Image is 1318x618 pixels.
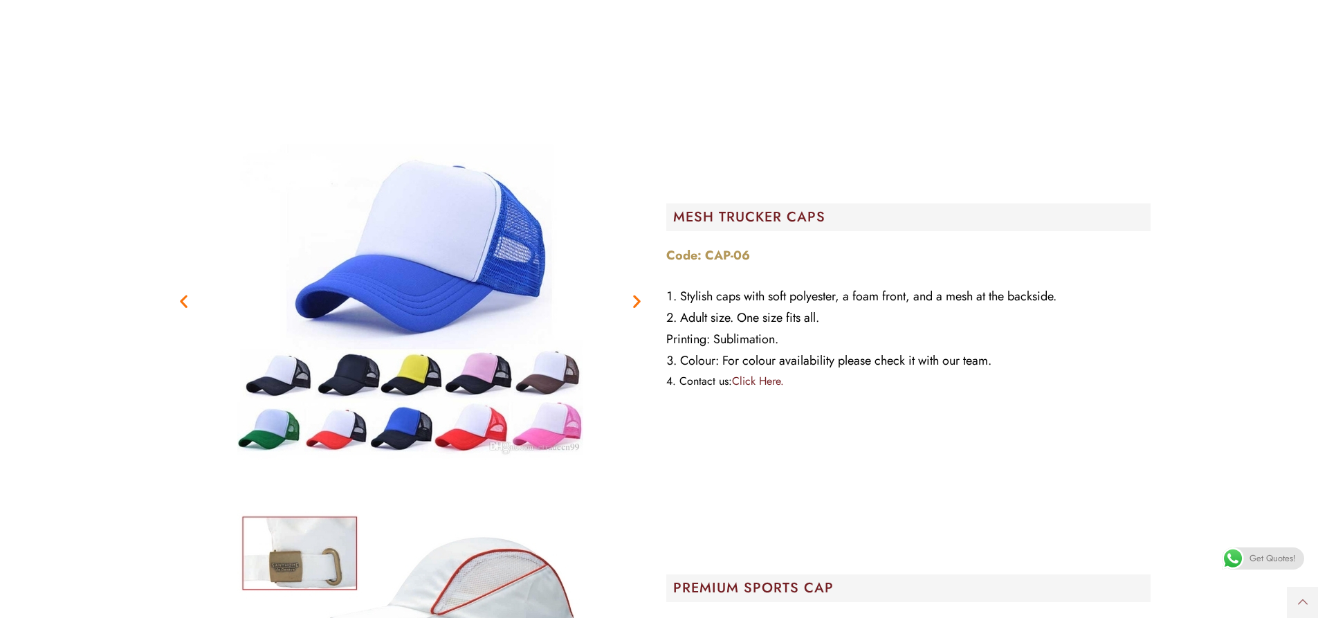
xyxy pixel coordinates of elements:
[666,246,750,264] strong: Code: CAP-06
[175,293,192,310] div: Previous slide
[673,210,1151,224] h2: MESH TRUCKER CAPS​
[666,372,1151,391] li: Contact us:
[680,352,991,370] span: Colour: For colour availability please check it with our team.
[666,286,1151,307] li: Stylish caps with soft polyester, a foam front, and a mesh at the backside.
[1250,547,1296,570] span: Get Quotes!
[673,581,1151,595] h2: PREMIUM SPORTS CAP​
[237,128,583,474] img: 6-1
[168,128,652,474] div: 3 / 5
[732,373,784,389] a: Click Here.
[628,293,646,310] div: Next slide
[168,128,652,474] div: Image Carousel
[666,307,1151,350] li: Adult size. One size fits all. Printing: Sublimation.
